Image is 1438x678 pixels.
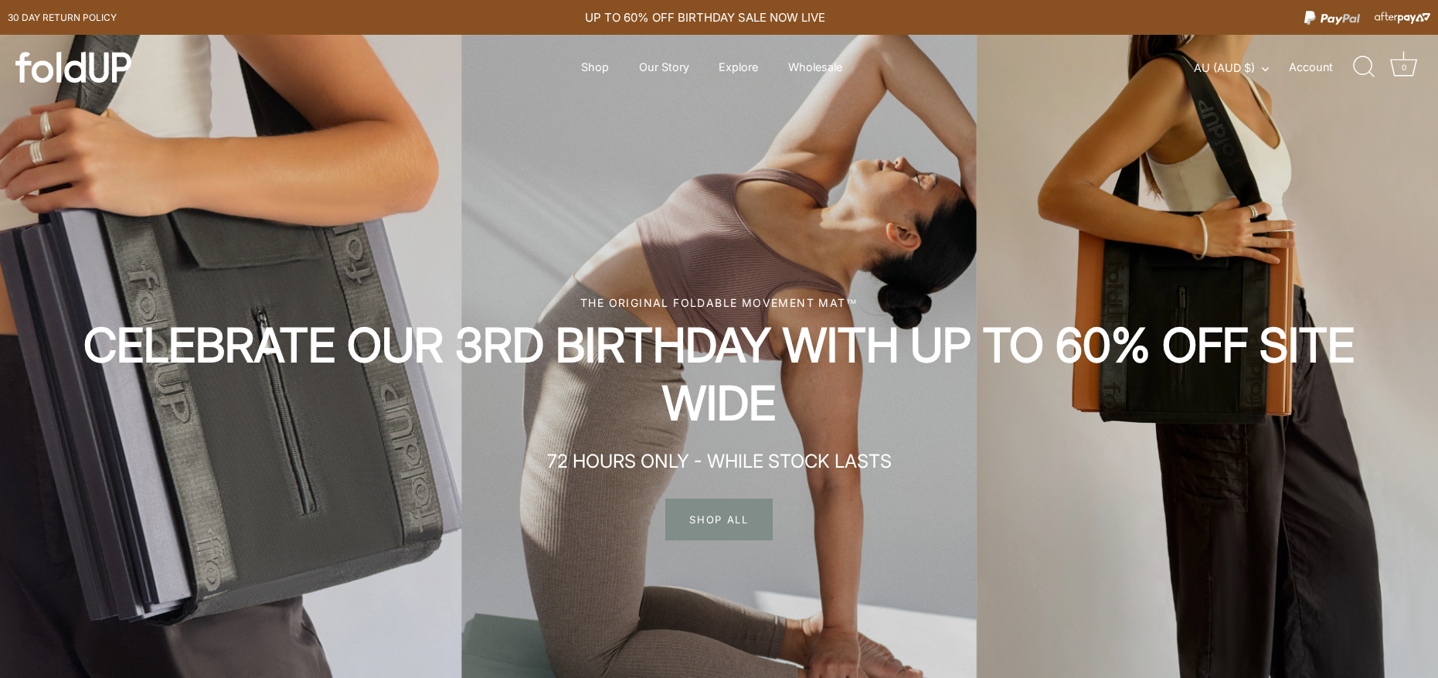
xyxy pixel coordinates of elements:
span: SHOP ALL [665,499,773,540]
a: Explore [705,53,772,82]
a: Account [1289,58,1360,77]
a: Cart [1387,50,1421,84]
h2: CELEBRATE OUR 3RD BIRTHDAY WITH UP TO 60% OFF SITE WIDE [70,316,1368,432]
div: The original foldable movement mat™ [70,295,1368,311]
a: Search [1348,50,1382,84]
a: Wholesale [774,53,855,82]
a: Shop [568,53,623,82]
div: Primary navigation [543,53,880,82]
p: 72 HOURS ONLY - WHILE STOCK LASTS [395,448,1044,475]
img: foldUP [15,52,131,83]
a: foldUP [15,52,245,83]
div: 0 [1396,60,1412,75]
a: 30 day Return policy [8,9,117,27]
a: Our Story [625,53,702,82]
button: AU (AUD $) [1194,61,1286,75]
